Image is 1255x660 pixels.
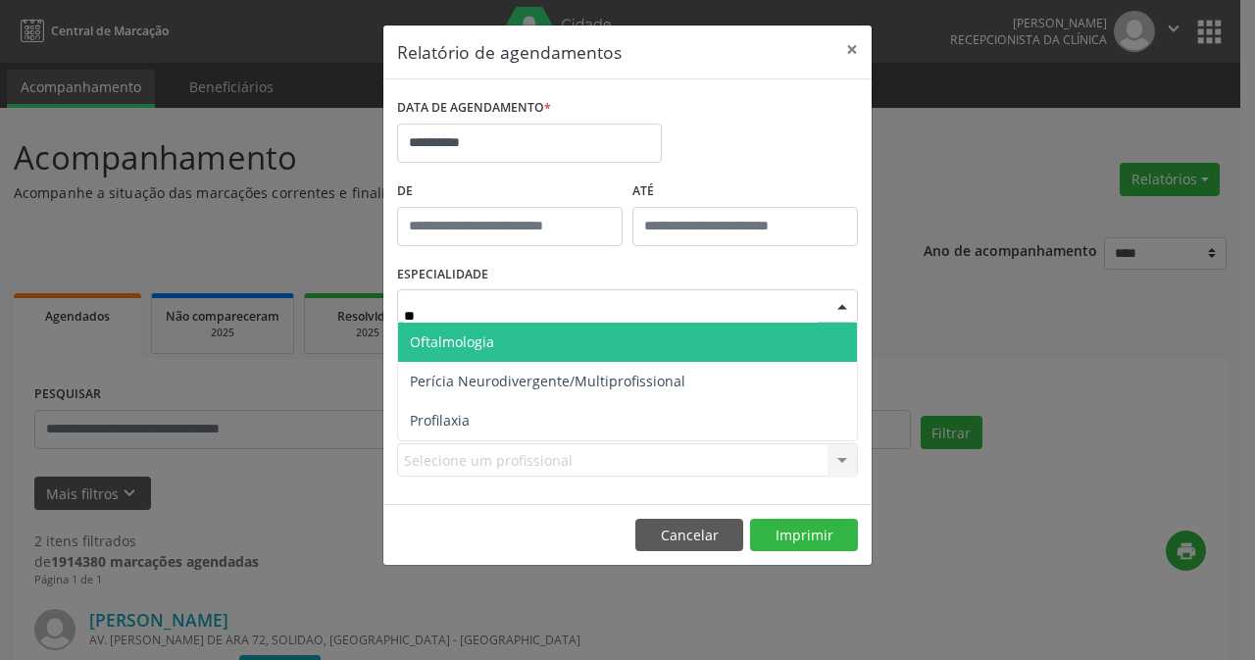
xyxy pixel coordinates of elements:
label: ATÉ [632,177,858,207]
label: ESPECIALIDADE [397,260,488,290]
span: Perícia Neurodivergente/Multiprofissional [410,372,685,390]
button: Imprimir [750,519,858,552]
span: Profilaxia [410,411,470,430]
button: Close [832,25,872,74]
span: Oftalmologia [410,332,494,351]
h5: Relatório de agendamentos [397,39,622,65]
label: DATA DE AGENDAMENTO [397,93,551,124]
button: Cancelar [635,519,743,552]
label: De [397,177,623,207]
